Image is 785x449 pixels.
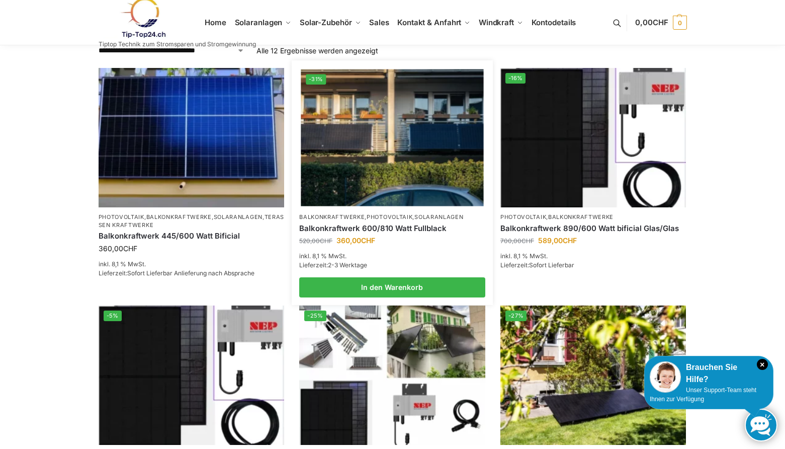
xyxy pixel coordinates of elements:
a: Terassen Kraftwerke [99,213,285,228]
img: Bificiales Hochleistungsmodul [99,306,285,445]
span: Solar-Zubehör [300,18,352,27]
span: Lieferzeit: [99,269,254,277]
select: Shop-Reihenfolge [99,45,244,56]
span: Kontodetails [532,18,576,27]
a: In den Warenkorb legen: „Balkonkraftwerk 600/810 Watt Fullblack“ [299,277,485,297]
span: 0 [673,16,687,30]
bdi: 700,00 [500,237,534,245]
span: Sofort Lieferbar Anlieferung nach Absprache [127,269,254,277]
a: 0,00CHF 0 [635,8,686,38]
a: Balkonkraftwerk 445/600 Watt Bificial [99,231,285,241]
img: 2 Balkonkraftwerke [301,69,483,206]
img: Bificiales Hochleistungsmodul [500,68,686,207]
p: inkl. 8,1 % MwSt. [500,252,686,261]
span: 2-3 Werktage [328,261,367,269]
span: Kontakt & Anfahrt [397,18,461,27]
span: Sales [369,18,389,27]
div: Brauchen Sie Hilfe? [650,361,768,386]
a: Photovoltaik [99,213,144,220]
p: Tiptop Technik zum Stromsparen und Stromgewinnung [99,41,256,47]
span: CHF [320,237,332,245]
a: Photovoltaik [367,213,412,220]
span: Lieferzeit: [299,261,367,269]
span: CHF [123,244,137,253]
bdi: 520,00 [299,237,332,245]
span: Unser Support-Team steht Ihnen zur Verfügung [650,387,756,403]
img: 860 Watt Komplett mit Balkonhalterung [299,306,485,445]
img: Customer service [650,361,681,393]
a: Balkonkraftwerke [299,213,365,220]
span: CHF [361,236,375,245]
a: Balkonkraftwerke [146,213,212,220]
i: Schließen [757,359,768,370]
a: Solaranlagen [414,213,463,220]
a: -27%Steckerkraftwerk 890/600 Watt, mit Ständer für Terrasse inkl. Lieferung [500,306,686,445]
p: , , , [99,213,285,229]
bdi: 360,00 [99,244,137,253]
a: Balkonkraftwerk 890/600 Watt bificial Glas/Glas [500,223,686,234]
span: CHF [521,237,534,245]
span: Lieferzeit: [500,261,574,269]
p: inkl. 8,1 % MwSt. [99,260,285,269]
a: Balkonkraftwerk 600/810 Watt Fullblack [299,223,485,234]
img: Steckerkraftwerk 890/600 Watt, mit Ständer für Terrasse inkl. Lieferung [500,306,686,445]
a: -5%Bificiales Hochleistungsmodul [99,306,285,445]
bdi: 589,00 [538,236,577,245]
span: Solaranlagen [235,18,283,27]
span: CHF [653,18,668,27]
span: Windkraft [479,18,514,27]
a: Solaranlagen [214,213,263,220]
a: Photovoltaik [500,213,546,220]
span: 0,00 [635,18,668,27]
a: -31%2 Balkonkraftwerke [301,69,483,206]
p: inkl. 8,1 % MwSt. [299,252,485,261]
a: -16%Bificiales Hochleistungsmodul [500,68,686,207]
p: Alle 12 Ergebnisse werden angezeigt [256,45,378,56]
a: Balkonkraftwerke [548,213,614,220]
p: , [500,213,686,221]
a: -25%860 Watt Komplett mit Balkonhalterung [299,306,485,445]
span: Sofort Lieferbar [529,261,574,269]
p: , , [299,213,485,221]
span: CHF [563,236,577,245]
img: Solaranlage für den kleinen Balkon [99,68,285,207]
bdi: 360,00 [336,236,375,245]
